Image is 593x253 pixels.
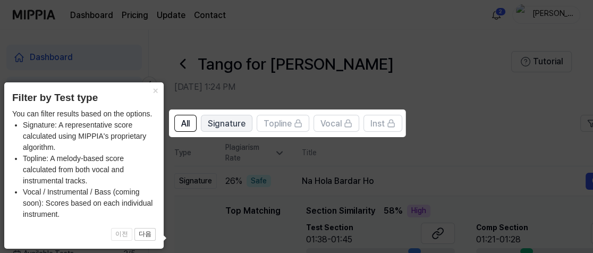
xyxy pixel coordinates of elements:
[23,153,156,187] li: Topline: A melody-based score calculated from both vocal and instrumental tracks.
[320,117,342,130] span: Vocal
[23,187,156,220] li: Vocal / Instrumental / Bass (coming soon): Scores based on each individual instrument.
[181,117,190,130] span: All
[23,120,156,153] li: Signature: A representative score calculated using MIPPIA's proprietary algorithm.
[363,115,402,132] button: Inst
[201,115,252,132] button: Signature
[12,90,156,106] header: Filter by Test type
[147,82,164,97] button: Close
[370,117,385,130] span: Inst
[134,228,156,241] button: 다음
[208,117,245,130] span: Signature
[264,117,292,130] span: Topline
[174,115,197,132] button: All
[314,115,359,132] button: Vocal
[12,108,156,220] div: You can filter results based on the options.
[257,115,309,132] button: Topline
